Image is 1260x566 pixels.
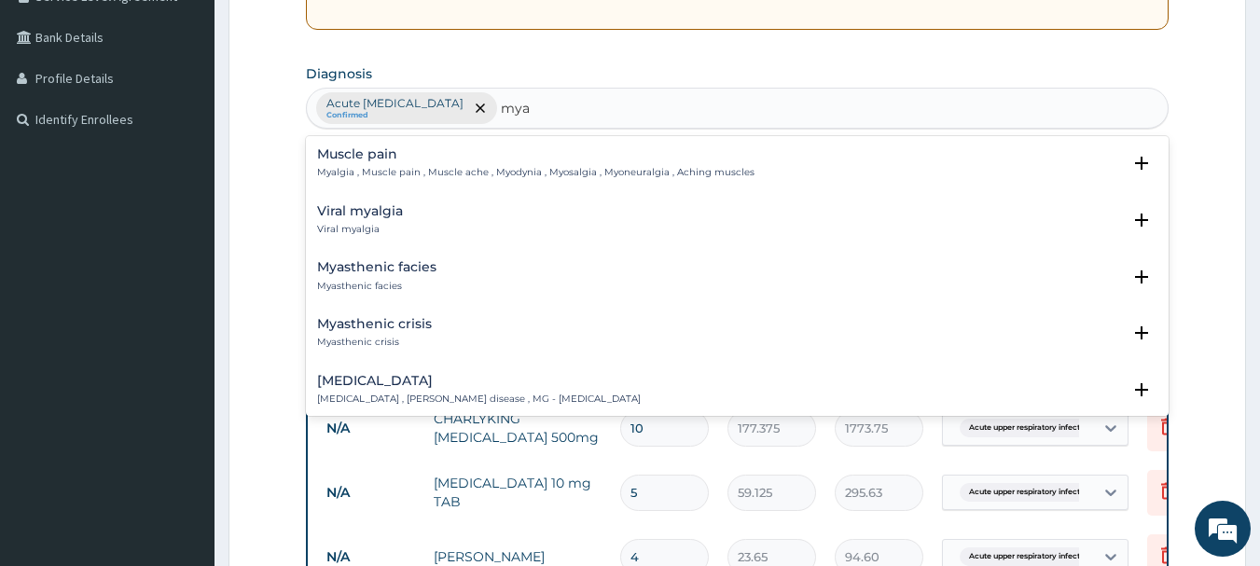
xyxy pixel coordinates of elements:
[472,100,489,117] span: remove selection option
[317,204,403,218] h4: Viral myalgia
[97,104,313,129] div: Chat with us now
[317,317,432,331] h4: Myasthenic crisis
[424,400,611,456] td: CHARLYKING [MEDICAL_DATA] 500mg
[317,280,436,293] p: Myasthenic facies
[960,547,1095,566] span: Acute upper respiratory infect...
[960,483,1095,502] span: Acute upper respiratory infect...
[1130,209,1153,231] i: open select status
[317,374,641,388] h4: [MEDICAL_DATA]
[317,166,755,179] p: Myalgia , Muscle pain , Muscle ache , Myodynia , Myosalgia , Myoneuralgia , Aching muscles
[326,111,464,120] small: Confirmed
[1130,379,1153,401] i: open select status
[424,464,611,520] td: [MEDICAL_DATA] 10 mg TAB
[35,93,76,140] img: d_794563401_company_1708531726252_794563401
[317,411,424,446] td: N/A
[317,260,436,274] h4: Myasthenic facies
[317,223,403,236] p: Viral myalgia
[1130,322,1153,344] i: open select status
[960,419,1095,437] span: Acute upper respiratory infect...
[306,64,372,83] label: Diagnosis
[1130,266,1153,288] i: open select status
[317,393,641,406] p: [MEDICAL_DATA] , [PERSON_NAME] disease , MG - [MEDICAL_DATA]
[317,476,424,510] td: N/A
[108,166,257,354] span: We're online!
[1130,152,1153,174] i: open select status
[326,96,464,111] p: Acute [MEDICAL_DATA]
[317,147,755,161] h4: Muscle pain
[306,9,351,54] div: Minimize live chat window
[9,372,355,437] textarea: Type your message and hit 'Enter'
[317,336,432,349] p: Myasthenic crisis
